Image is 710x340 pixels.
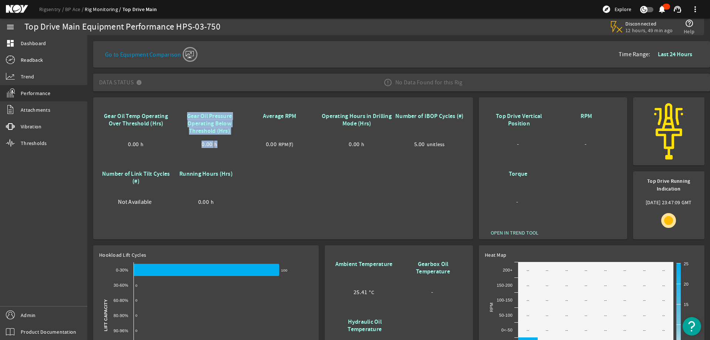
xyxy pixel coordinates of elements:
a: BP Ace [65,6,85,13]
text: 0 [135,329,138,333]
span: Help [684,28,694,35]
text: 20 [684,282,689,286]
text: -- [565,328,568,332]
text: -- [662,298,665,302]
text: -- [623,313,626,317]
span: Explore [615,6,631,13]
button: Explore [599,3,634,15]
span: RPM(f) [278,141,294,148]
b: Number of IBOP Cycles (#) [395,112,463,120]
span: Trend [21,73,34,80]
b: Gear Oil Pressure Operating Below Threshold (Hrs) [187,112,232,135]
text: -- [527,268,529,272]
a: Rig Monitoring [85,6,122,13]
text: 200+ [503,268,513,272]
span: Thresholds [21,139,47,147]
text: -- [604,268,607,272]
button: Open Resource Center [683,317,701,336]
b: Top Drive Vertical Position [496,112,542,127]
span: 0.00 [202,141,212,148]
text: -- [585,328,587,332]
b: Hydraulic Oil Temperature [348,318,382,333]
text: 100-150 [497,298,513,302]
b: Operating Hours in Drilling Mode (Hrs) [322,112,392,127]
a: Rigsentry [39,6,65,13]
text: 150-200 [497,283,513,287]
text: -- [604,283,607,287]
span: Product Documentation [21,328,76,336]
text: -- [527,313,529,317]
div: Time Range: [619,48,704,61]
mat-icon: notifications [657,5,666,14]
text: -- [643,328,646,332]
text: -- [585,313,587,317]
text: -- [643,268,646,272]
span: 0.00 [349,141,359,148]
span: 0.00 [198,198,209,206]
b: Running Hours (Hrs) [179,170,233,178]
mat-expansion-panel-header: Data StatusNo Data Found for this Rig [93,74,710,91]
text: -- [565,313,568,317]
text: -- [585,283,587,287]
text: -- [546,268,548,272]
span: 0.00 [128,141,139,148]
span: Attachments [21,106,50,114]
span: - [516,198,518,206]
span: Dashboard [21,40,46,47]
text: -- [662,268,665,272]
text: 100 [281,268,287,272]
text: -- [527,298,529,302]
span: 5.00 [414,141,425,148]
img: rigsentry-icon-topdrive.png [639,103,699,159]
span: [DATE] 23:47:09 GMT [646,199,692,207]
text: -- [662,283,665,287]
text: -- [623,283,626,287]
button: Last 24 Hours [652,48,698,61]
text: 50-100 [499,313,513,317]
text: -- [565,283,568,287]
span: Readback [21,56,43,64]
button: OPEN IN TREND TOOL [485,226,544,239]
text: -- [604,313,607,317]
b: Average RPM [263,112,297,120]
text: -- [565,298,568,302]
div: No Data Found for this Rig [378,72,469,93]
text: 0<-50 [501,328,513,332]
span: 0.00 [266,141,277,148]
text: 0 [135,313,138,317]
text: -- [585,298,587,302]
text: -- [527,328,529,332]
span: h [211,198,214,206]
text: -- [546,328,548,332]
a: Go to Equipment Comparison [105,46,196,60]
text: 0-30% [116,268,128,272]
span: Admin [21,312,35,319]
text: 15 [684,302,689,307]
a: Top Drive Main [122,6,157,13]
span: h [361,141,364,148]
b: Ambient Temperature [335,260,393,268]
mat-icon: support_agent [673,5,682,14]
text: 30-60% [114,283,128,287]
span: OPEN IN TREND TOOL [491,229,538,236]
text: 0 [135,283,138,287]
text: -- [546,313,548,317]
b: Top Drive Running Indication [647,178,690,192]
text: 25 [684,262,689,266]
span: Heat Map [485,252,506,258]
span: Vibration [21,123,41,130]
span: - [431,289,433,296]
text: -- [623,328,626,332]
text: -- [565,268,568,272]
mat-icon: vibration [6,122,15,131]
span: - [585,141,586,148]
mat-icon: dashboard [6,39,15,48]
b: Gear Oil Temp Operating Over Threshold (Hrs) [104,112,168,127]
text: -- [604,298,607,302]
mat-icon: menu [6,23,15,31]
text: -- [623,298,626,302]
text: -- [623,268,626,272]
text: 80-90% [114,313,128,318]
span: unitless [427,141,445,148]
span: Disconnected [625,20,673,27]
